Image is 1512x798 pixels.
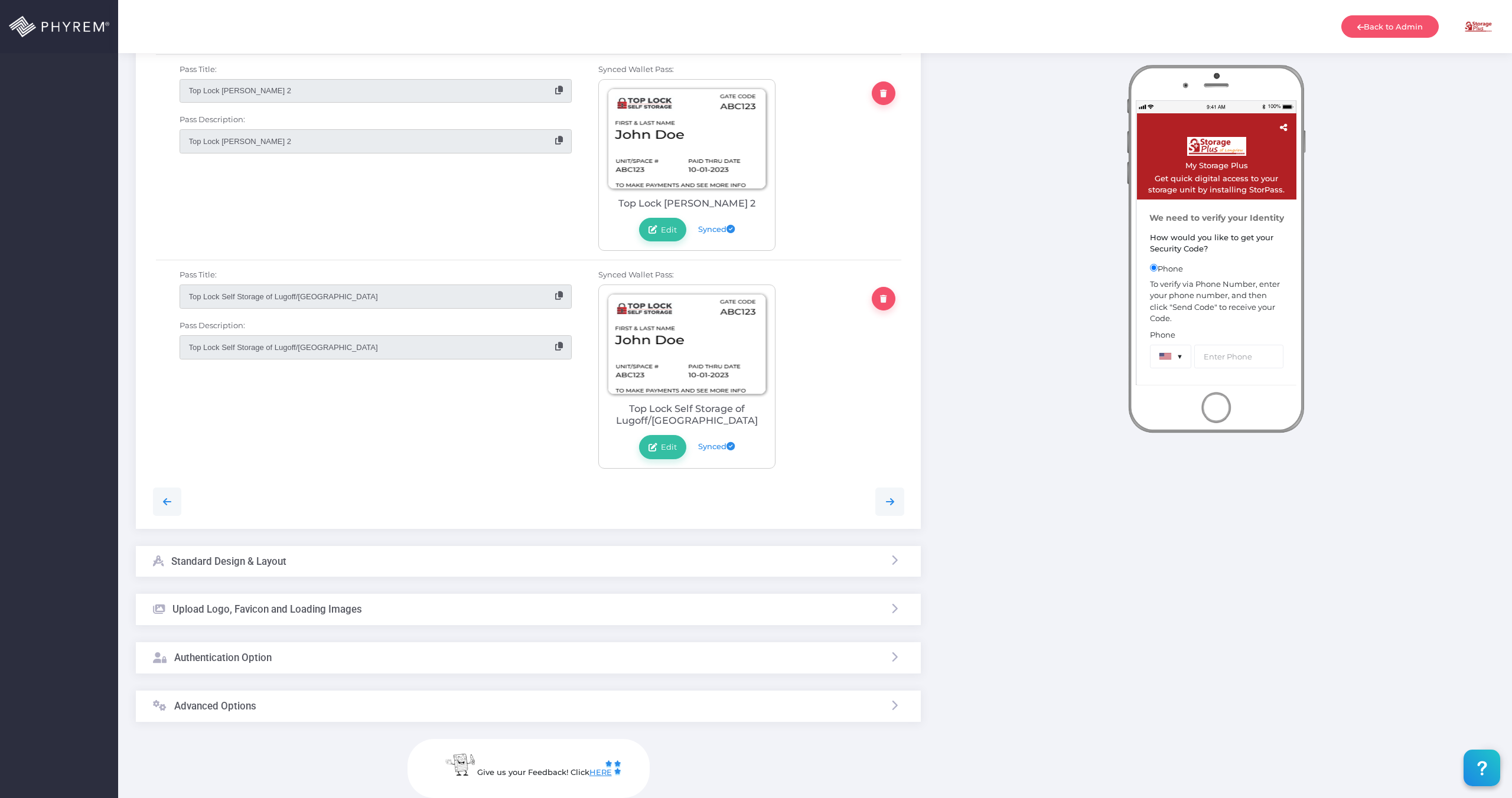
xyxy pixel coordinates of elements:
img: No image [608,295,765,522]
label: Pass Description: [180,320,245,332]
i: This field is Dynamic, therefore you may not edit this. Click to Copy to Clipboard. [555,292,563,300]
label: Pass Title: [180,269,217,281]
h3: Advanced Options [174,700,256,712]
h3: Authentication Option [174,652,272,663]
i: This field is Dynamic, therefore you may not edit this. Click to Copy to Clipboard. [555,136,563,145]
a: Back to Admin [1341,15,1439,38]
input: This field is Dynamic, therefore you may not edit this. Click to Copy to Clipboard. [180,79,572,103]
a: Remove [872,81,895,105]
span: Give us your Feedback! Click [477,767,612,777]
h5: Top Lock Self Storage of Lugoff/[GEOGRAPHIC_DATA] [608,403,766,426]
label: Synced Wallet Pass: [598,64,674,76]
a: HERE [589,767,612,777]
label: Synced Wallet Pass: [598,269,674,281]
input: This field is Dynamic, therefore you may not edit this. Click to Copy to Clipboard. [180,129,572,153]
a: Edit [639,435,686,459]
a: Synced [698,224,735,234]
a: Edit [639,218,686,241]
label: Pass Description: [180,114,245,126]
h5: Top Lock [PERSON_NAME] 2 [608,198,766,210]
h3: Standard Design & Layout [171,555,286,567]
i: This field is Dynamic, therefore you may not edit this. Click to Copy to Clipboard. [555,342,563,351]
span: Edit [657,442,677,452]
input: This field is Dynamic, therefore you may not edit this. Click to Copy to Clipboard. [180,335,572,359]
h3: Upload Logo, Favicon and Loading Images [172,603,362,615]
input: This field is Dynamic, therefore you may not edit this. Click to Copy to Clipboard. [180,284,572,308]
span: Synced [698,441,726,451]
i: This field is Dynamic, therefore you may not edit this. Click to Copy to Clipboard. [555,86,563,94]
a: Remove [872,287,895,310]
a: Synced [698,441,735,451]
img: No image [608,89,765,316]
span: Synced [698,224,726,234]
span: Edit [657,225,677,234]
label: Pass Title: [180,64,217,76]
